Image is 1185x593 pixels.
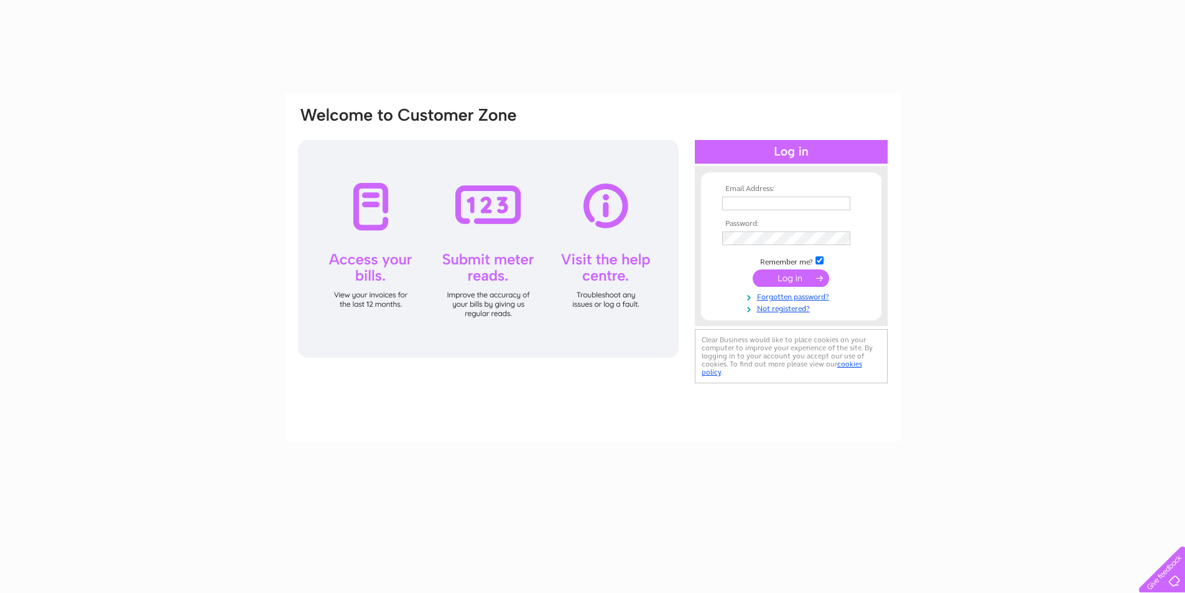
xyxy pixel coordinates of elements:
[753,269,829,287] input: Submit
[695,329,888,383] div: Clear Business would like to place cookies on your computer to improve your experience of the sit...
[719,220,863,228] th: Password:
[719,185,863,194] th: Email Address:
[722,290,863,302] a: Forgotten password?
[722,302,863,314] a: Not registered?
[719,254,863,267] td: Remember me?
[702,360,862,376] a: cookies policy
